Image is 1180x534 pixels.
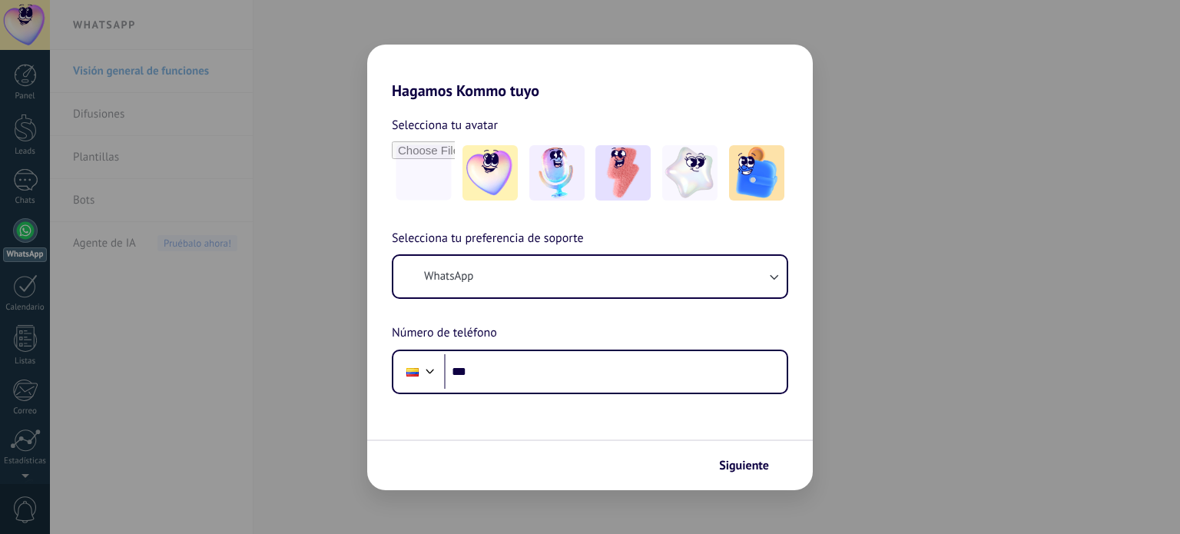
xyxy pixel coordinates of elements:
span: Selecciona tu preferencia de soporte [392,229,584,249]
div: Colombia: + 57 [398,356,427,388]
img: -3.jpeg [595,145,651,201]
img: -1.jpeg [462,145,518,201]
span: Siguiente [719,460,769,471]
span: Selecciona tu avatar [392,115,498,135]
h2: Hagamos Kommo tuyo [367,45,813,100]
span: WhatsApp [424,269,473,284]
img: -2.jpeg [529,145,585,201]
span: Número de teléfono [392,323,497,343]
img: -5.jpeg [729,145,784,201]
button: Siguiente [712,453,790,479]
button: WhatsApp [393,256,787,297]
img: -4.jpeg [662,145,718,201]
